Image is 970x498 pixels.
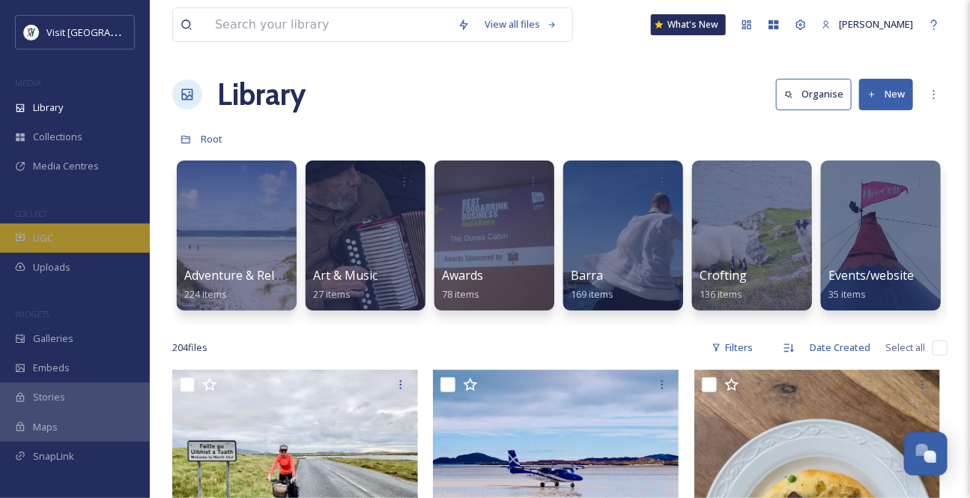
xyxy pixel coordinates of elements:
span: Visit [GEOGRAPHIC_DATA] [46,25,163,39]
div: Filters [704,333,760,362]
span: MEDIA [15,77,41,88]
span: Library [33,100,63,115]
div: Date Created [802,333,878,362]
span: 169 items [571,287,613,301]
span: Art & Music [313,267,378,283]
a: Library [217,72,306,117]
a: Events/website35 items [828,268,914,301]
span: 78 items [442,287,479,301]
span: Awards [442,267,483,283]
span: Embeds [33,361,70,375]
span: 35 items [828,287,866,301]
span: Stories [33,390,65,404]
span: COLLECT [15,208,47,219]
a: Root [201,130,222,148]
span: 136 items [700,287,742,301]
span: Maps [33,420,58,434]
a: Organise [776,79,859,109]
a: View all files [477,10,565,39]
span: Adventure & Relaxation [184,267,316,283]
span: Events/website [828,267,914,283]
span: Select all [885,340,925,355]
span: Uploads [33,260,70,274]
span: Barra [571,267,603,283]
a: Barra169 items [571,268,613,301]
span: 27 items [313,287,351,301]
a: What's New [651,14,726,35]
span: Root [201,132,222,145]
span: UGC [33,231,53,245]
span: SnapLink [33,449,74,463]
span: Crofting [700,267,747,283]
a: [PERSON_NAME] [814,10,921,39]
span: Galleries [33,331,73,346]
img: Untitled%20design%20%2897%29.png [24,25,39,40]
button: Organise [776,79,852,109]
span: 204 file s [172,340,207,355]
a: Awards78 items [442,268,483,301]
a: Crofting136 items [700,268,747,301]
input: Search your library [207,8,450,41]
span: WIDGETS [15,308,49,319]
a: Art & Music27 items [313,268,378,301]
a: Adventure & Relaxation224 items [184,268,316,301]
span: Collections [33,130,82,144]
button: New [859,79,913,109]
button: Open Chat [904,432,948,475]
span: Media Centres [33,159,99,173]
span: [PERSON_NAME] [839,17,913,31]
span: 224 items [184,287,227,301]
